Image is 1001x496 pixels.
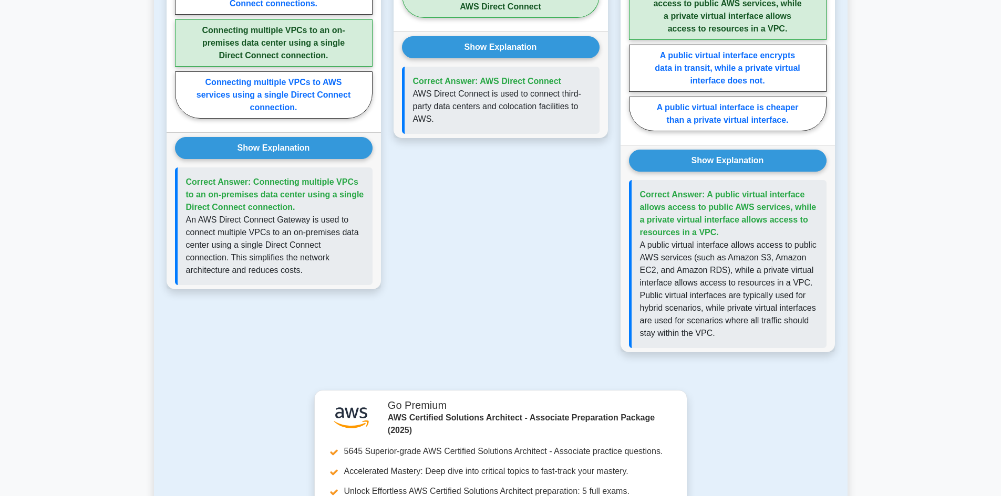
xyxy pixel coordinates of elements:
label: A public virtual interface is cheaper than a private virtual interface. [629,97,827,131]
button: Show Explanation [175,137,373,159]
label: A public virtual interface encrypts data in transit, while a private virtual interface does not. [629,45,827,92]
p: An AWS Direct Connect Gateway is used to connect multiple VPCs to an on-premises data center usin... [186,214,364,277]
button: Show Explanation [402,36,600,58]
p: A public virtual interface allows access to public AWS services (such as Amazon S3, Amazon EC2, a... [640,239,818,340]
label: Connecting multiple VPCs to AWS services using a single Direct Connect connection. [175,71,373,119]
span: Correct Answer: AWS Direct Connect [413,77,561,86]
button: Show Explanation [629,150,827,172]
span: Correct Answer: Connecting multiple VPCs to an on-premises data center using a single Direct Conn... [186,177,364,212]
label: Connecting multiple VPCs to an on-premises data center using a single Direct Connect connection. [175,19,373,67]
p: AWS Direct Connect is used to connect third-party data centers and colocation facilities to AWS. [413,88,591,125]
span: Correct Answer: A public virtual interface allows access to public AWS services, while a private ... [640,190,817,237]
